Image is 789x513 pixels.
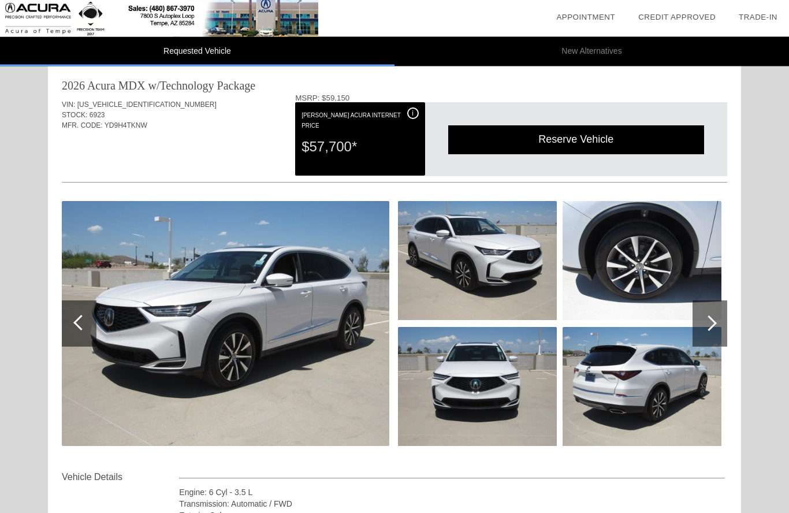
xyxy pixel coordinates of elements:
div: Transmission: Automatic / FWD [179,499,725,510]
span: VIN: [62,101,75,109]
div: Vehicle Details [62,471,179,485]
img: 3.jpg [398,328,557,447]
div: $57,700* [302,132,418,162]
img: 5.jpg [563,328,721,447]
li: New Alternatives [394,37,789,66]
img: 4.jpg [563,202,721,321]
a: Credit Approved [638,13,716,21]
div: MSRP: $59,150 [295,94,727,103]
span: [US_VEHICLE_IDENTIFICATION_NUMBER] [77,101,217,109]
img: 2.jpg [398,202,557,321]
div: Quoted on [DATE] 9:35:02 AM [62,148,727,167]
font: [PERSON_NAME] Acura Internet Price [302,113,401,129]
div: Reserve Vehicle [448,126,704,154]
a: Appointment [556,13,615,21]
span: STOCK: [62,111,87,120]
span: 6923 [90,111,105,120]
a: Trade-In [739,13,777,21]
div: Engine: 6 Cyl - 3.5 L [179,487,725,499]
span: MFR. CODE: [62,122,103,130]
img: 1.jpg [62,202,389,447]
div: 2026 Acura MDX [62,78,145,94]
span: i [412,110,414,118]
div: w/Technology Package [148,78,255,94]
span: YD9H4TKNW [105,122,147,130]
